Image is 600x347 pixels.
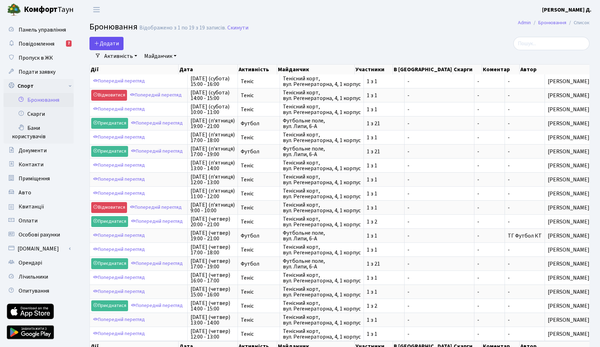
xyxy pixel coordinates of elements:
[542,6,592,14] a: [PERSON_NAME] Д.
[91,188,147,199] a: Попередній перегляд
[191,300,235,312] span: [DATE] (четвер) 14:00 - 15:00
[4,107,74,121] a: Скарги
[367,135,401,140] span: 1 з 1
[4,186,74,200] a: Авто
[241,79,277,84] span: Теніс
[508,232,542,240] span: ТГ Футбол КТ
[355,65,393,74] th: Участники
[367,149,401,154] span: 1 з 21
[191,132,235,143] span: [DATE] (п’ятниця) 17:00 - 18:00
[91,174,147,185] a: Попередній перегляд
[88,4,105,15] button: Переключити навігацію
[4,93,74,107] a: Бронювання
[241,317,277,323] span: Теніс
[91,230,147,241] a: Попередній перегляд
[191,314,235,326] span: [DATE] (четвер) 13:00 - 14:00
[7,3,21,17] img: logo.png
[91,118,128,129] a: Приєднатися
[477,331,502,337] span: -
[477,149,502,154] span: -
[101,50,140,62] a: Активність
[238,65,277,74] th: Активність
[283,272,361,283] span: Тенісний корт, вул. Регенераторна, 4, 1 корпус
[4,214,74,228] a: Оплати
[508,260,510,268] span: -
[367,79,401,84] span: 1 з 1
[518,19,531,26] a: Admin
[407,149,471,154] span: -
[4,284,74,298] a: Опитування
[548,219,589,225] span: [PERSON_NAME]
[367,107,401,112] span: 1 з 1
[191,272,235,283] span: [DATE] (четвер) 16:00 - 17:00
[367,331,401,337] span: 1 з 1
[241,135,277,140] span: Теніс
[508,288,510,296] span: -
[191,90,235,101] span: [DATE] (субота) 14:00 - 15:00
[241,247,277,253] span: Теніс
[129,118,185,129] a: Попередній перегляд
[19,26,66,34] span: Панель управління
[407,275,471,281] span: -
[191,286,235,298] span: [DATE] (четвер) 15:00 - 16:00
[19,203,44,211] span: Квитанції
[191,216,235,227] span: [DATE] (четвер) 20:00 - 21:00
[367,205,401,211] span: 1 з 1
[24,4,74,16] span: Таун
[407,289,471,295] span: -
[4,121,74,144] a: Бани користувачів
[227,25,248,31] a: Скинути
[407,79,471,84] span: -
[548,233,589,239] span: [PERSON_NAME]
[241,261,277,267] span: Футбол
[241,233,277,239] span: Футбол
[367,93,401,98] span: 1 з 1
[508,134,510,141] span: -
[141,50,179,62] a: Майданчик
[283,286,361,298] span: Тенісний корт, вул. Регенераторна, 4, 1 корпус
[241,177,277,182] span: Теніс
[91,216,128,227] a: Приєднатися
[283,244,361,255] span: Тенісний корт, вул. Регенераторна, 4, 1 корпус
[91,328,147,339] a: Попередній перегляд
[477,233,502,239] span: -
[407,163,471,168] span: -
[241,191,277,196] span: Теніс
[548,331,589,337] span: [PERSON_NAME]
[283,216,361,227] span: Тенісний корт, вул. Регенераторна, 4, 1 корпус
[508,162,510,169] span: -
[19,287,49,295] span: Опитування
[283,314,361,326] span: Тенісний корт, вул. Регенераторна, 4, 1 корпус
[407,205,471,211] span: -
[91,314,147,325] a: Попередній перегляд
[477,219,502,225] span: -
[91,202,127,213] a: Відмовитися
[393,65,453,74] th: В [GEOGRAPHIC_DATA]
[507,15,600,30] nav: breadcrumb
[548,93,589,98] span: [PERSON_NAME]
[91,76,147,87] a: Попередній перегляд
[19,68,55,76] span: Подати заявку
[453,65,482,74] th: Скарги
[548,205,589,211] span: [PERSON_NAME]
[367,303,401,309] span: 1 з 2
[477,303,502,309] span: -
[191,328,235,340] span: [DATE] (четвер) 12:00 - 13:00
[548,163,589,168] span: [PERSON_NAME]
[508,204,510,212] span: -
[283,328,361,340] span: Тенісний корт, вул. Регенераторна, 4, 1 корпус
[477,135,502,140] span: -
[241,121,277,126] span: Футбол
[241,219,277,225] span: Теніс
[477,275,502,281] span: -
[91,286,147,297] a: Попередній перегляд
[241,107,277,112] span: Теніс
[407,331,471,337] span: -
[407,233,471,239] span: -
[407,317,471,323] span: -
[4,65,74,79] a: Подати заявку
[90,65,179,74] th: Дії
[4,242,74,256] a: [DOMAIN_NAME]
[128,90,184,101] a: Попередній перегляд
[4,23,74,37] a: Панель управління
